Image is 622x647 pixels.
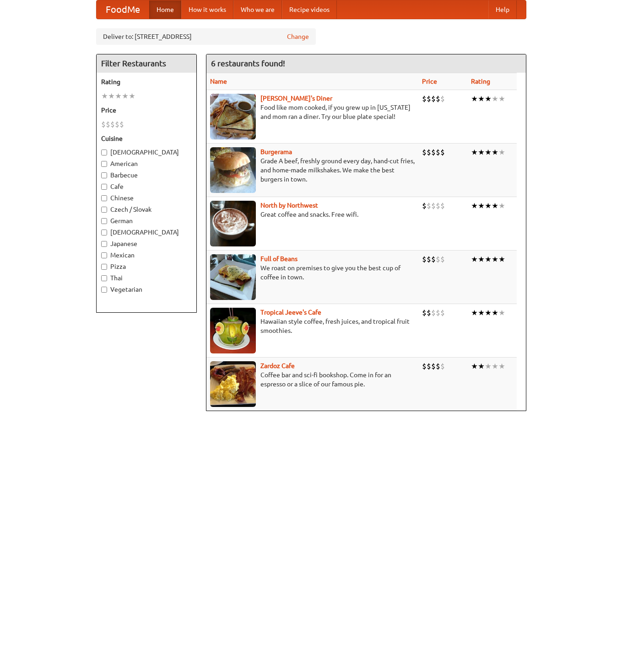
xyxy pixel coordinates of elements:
[422,147,427,157] li: $
[101,241,107,247] input: Japanese
[436,94,440,104] li: $
[498,201,505,211] li: ★
[471,147,478,157] li: ★
[471,201,478,211] li: ★
[260,202,318,209] b: North by Northwest
[110,119,115,129] li: $
[492,94,498,104] li: ★
[101,251,192,260] label: Mexican
[101,218,107,224] input: German
[422,308,427,318] li: $
[181,0,233,19] a: How it works
[108,91,115,101] li: ★
[436,308,440,318] li: $
[101,159,192,168] label: American
[210,370,415,389] p: Coffee bar and sci-fi bookshop. Come in for an espresso or a slice of our famous pie.
[440,94,445,104] li: $
[478,94,485,104] li: ★
[287,32,309,41] a: Change
[101,205,192,214] label: Czech / Slovak
[210,94,256,139] img: sallys.jpg
[101,230,107,235] input: [DEMOGRAPHIC_DATA]
[211,59,285,68] ng-pluralize: 6 restaurants found!
[471,78,490,85] a: Rating
[115,119,119,129] li: $
[97,0,149,19] a: FoodMe
[260,309,321,316] a: Tropical Jeeve's Cafe
[440,201,445,211] li: $
[422,254,427,264] li: $
[101,171,192,180] label: Barbecue
[210,147,256,193] img: burgerama.jpg
[260,362,295,369] a: Zardoz Cafe
[492,254,498,264] li: ★
[282,0,337,19] a: Recipe videos
[260,95,332,102] a: [PERSON_NAME]'s Diner
[101,184,107,190] input: Cafe
[488,0,517,19] a: Help
[440,308,445,318] li: $
[115,91,122,101] li: ★
[101,273,192,283] label: Thai
[101,148,192,157] label: [DEMOGRAPHIC_DATA]
[96,28,316,45] div: Deliver to: [STREET_ADDRESS]
[431,361,436,371] li: $
[478,201,485,211] li: ★
[422,201,427,211] li: $
[427,254,431,264] li: $
[210,361,256,407] img: zardoz.jpg
[106,119,110,129] li: $
[149,0,181,19] a: Home
[436,254,440,264] li: $
[210,103,415,121] p: Food like mom cooked, if you grew up in [US_STATE] and mom ran a diner. Try our blue plate special!
[427,94,431,104] li: $
[478,308,485,318] li: ★
[260,255,297,262] a: Full of Beans
[431,308,436,318] li: $
[210,210,415,219] p: Great coffee and snacks. Free wifi.
[431,254,436,264] li: $
[478,254,485,264] li: ★
[101,285,192,294] label: Vegetarian
[210,308,256,353] img: jeeves.jpg
[101,106,192,115] h5: Price
[485,201,492,211] li: ★
[101,150,107,155] input: [DEMOGRAPHIC_DATA]
[210,156,415,184] p: Grade A beef, freshly ground every day, hand-cut fries, and home-made milkshakes. We make the bes...
[440,254,445,264] li: $
[492,147,498,157] li: ★
[427,361,431,371] li: $
[101,239,192,248] label: Japanese
[485,361,492,371] li: ★
[422,78,437,85] a: Price
[101,91,108,101] li: ★
[498,308,505,318] li: ★
[101,264,107,270] input: Pizza
[101,161,107,167] input: American
[101,77,192,86] h5: Rating
[97,54,196,73] h4: Filter Restaurants
[478,361,485,371] li: ★
[210,263,415,282] p: We roast on premises to give you the best cup of coffee in town.
[485,254,492,264] li: ★
[431,94,436,104] li: $
[260,148,292,155] a: Burgerama
[471,94,478,104] li: ★
[427,201,431,211] li: $
[485,308,492,318] li: ★
[431,147,436,157] li: $
[210,317,415,335] p: Hawaiian style coffee, fresh juices, and tropical fruit smoothies.
[471,361,478,371] li: ★
[492,201,498,211] li: ★
[440,361,445,371] li: $
[101,172,107,178] input: Barbecue
[478,147,485,157] li: ★
[101,287,107,293] input: Vegetarian
[498,147,505,157] li: ★
[485,147,492,157] li: ★
[440,147,445,157] li: $
[485,94,492,104] li: ★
